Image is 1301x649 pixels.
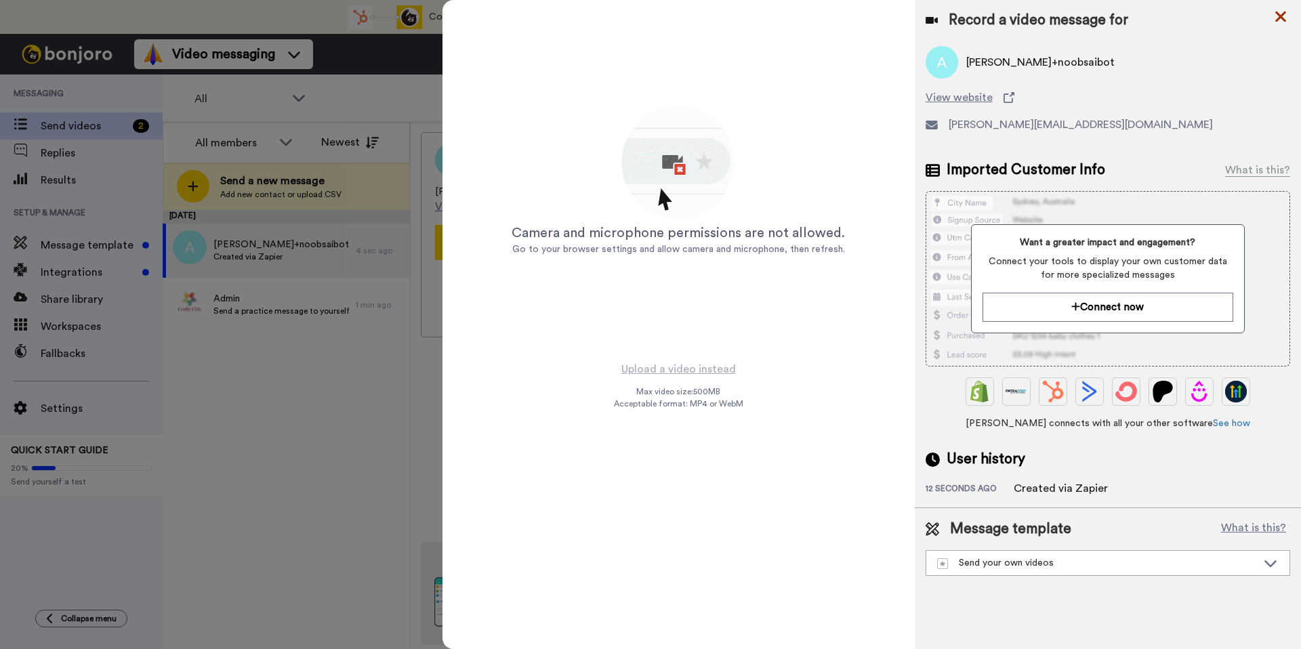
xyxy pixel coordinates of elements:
[1225,162,1290,178] div: What is this?
[947,160,1105,180] span: Imported Customer Info
[1115,381,1137,402] img: ConvertKit
[617,360,740,378] button: Upload a video instead
[619,104,738,224] img: allow-access.gif
[1225,381,1247,402] img: GoHighLevel
[614,398,743,409] span: Acceptable format: MP4 or WebM
[926,483,1014,497] div: 12 seconds ago
[512,224,845,243] div: Camera and microphone permissions are not allowed.
[1042,381,1064,402] img: Hubspot
[983,293,1233,322] button: Connect now
[1152,381,1174,402] img: Patreon
[937,558,948,569] img: demo-template.svg
[983,236,1233,249] span: Want a greater impact and engagement?
[1014,480,1108,497] div: Created via Zapier
[947,449,1025,469] span: User history
[1079,381,1100,402] img: ActiveCampaign
[512,245,845,254] span: Go to your browser settings and allow camera and microphone, then refresh.
[1217,519,1290,539] button: What is this?
[983,255,1233,282] span: Connect your tools to display your own customer data for more specialized messages
[950,519,1071,539] span: Message template
[1189,381,1210,402] img: Drip
[937,556,1257,570] div: Send your own videos
[1213,419,1250,428] a: See how
[926,417,1290,430] span: [PERSON_NAME] connects with all your other software
[949,117,1213,133] span: [PERSON_NAME][EMAIL_ADDRESS][DOMAIN_NAME]
[636,386,720,397] span: Max video size: 500 MB
[969,381,991,402] img: Shopify
[1006,381,1027,402] img: Ontraport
